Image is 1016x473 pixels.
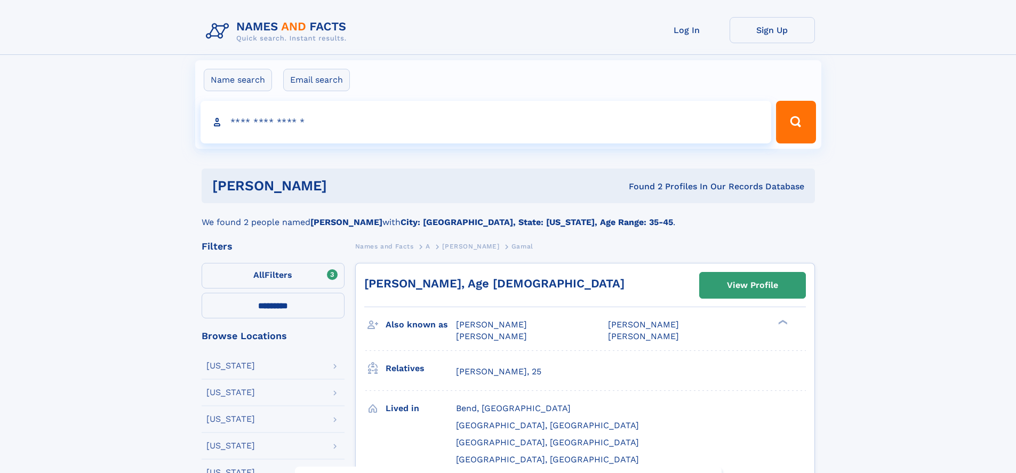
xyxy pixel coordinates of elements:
[456,366,541,378] a: [PERSON_NAME], 25
[204,69,272,91] label: Name search
[202,17,355,46] img: Logo Names and Facts
[426,243,430,250] span: A
[775,319,788,326] div: ❯
[386,359,456,378] h3: Relatives
[206,388,255,397] div: [US_STATE]
[478,181,804,193] div: Found 2 Profiles In Our Records Database
[201,101,772,143] input: search input
[608,319,679,330] span: [PERSON_NAME]
[206,415,255,423] div: [US_STATE]
[644,17,730,43] a: Log In
[456,437,639,447] span: [GEOGRAPHIC_DATA], [GEOGRAPHIC_DATA]
[456,319,527,330] span: [PERSON_NAME]
[202,242,345,251] div: Filters
[253,270,265,280] span: All
[730,17,815,43] a: Sign Up
[442,243,499,250] span: [PERSON_NAME]
[206,442,255,450] div: [US_STATE]
[202,263,345,288] label: Filters
[608,331,679,341] span: [PERSON_NAME]
[386,399,456,418] h3: Lived in
[442,239,499,253] a: [PERSON_NAME]
[426,239,430,253] a: A
[386,316,456,334] h3: Also known as
[456,454,639,464] span: [GEOGRAPHIC_DATA], [GEOGRAPHIC_DATA]
[355,239,414,253] a: Names and Facts
[202,203,815,229] div: We found 2 people named with .
[727,273,778,298] div: View Profile
[283,69,350,91] label: Email search
[202,331,345,341] div: Browse Locations
[700,272,805,298] a: View Profile
[776,101,815,143] button: Search Button
[364,277,625,290] a: [PERSON_NAME], Age [DEMOGRAPHIC_DATA]
[456,403,571,413] span: Bend, [GEOGRAPHIC_DATA]
[456,331,527,341] span: [PERSON_NAME]
[206,362,255,370] div: [US_STATE]
[212,179,478,193] h1: [PERSON_NAME]
[310,217,382,227] b: [PERSON_NAME]
[456,420,639,430] span: [GEOGRAPHIC_DATA], [GEOGRAPHIC_DATA]
[401,217,673,227] b: City: [GEOGRAPHIC_DATA], State: [US_STATE], Age Range: 35-45
[511,243,533,250] span: Gamal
